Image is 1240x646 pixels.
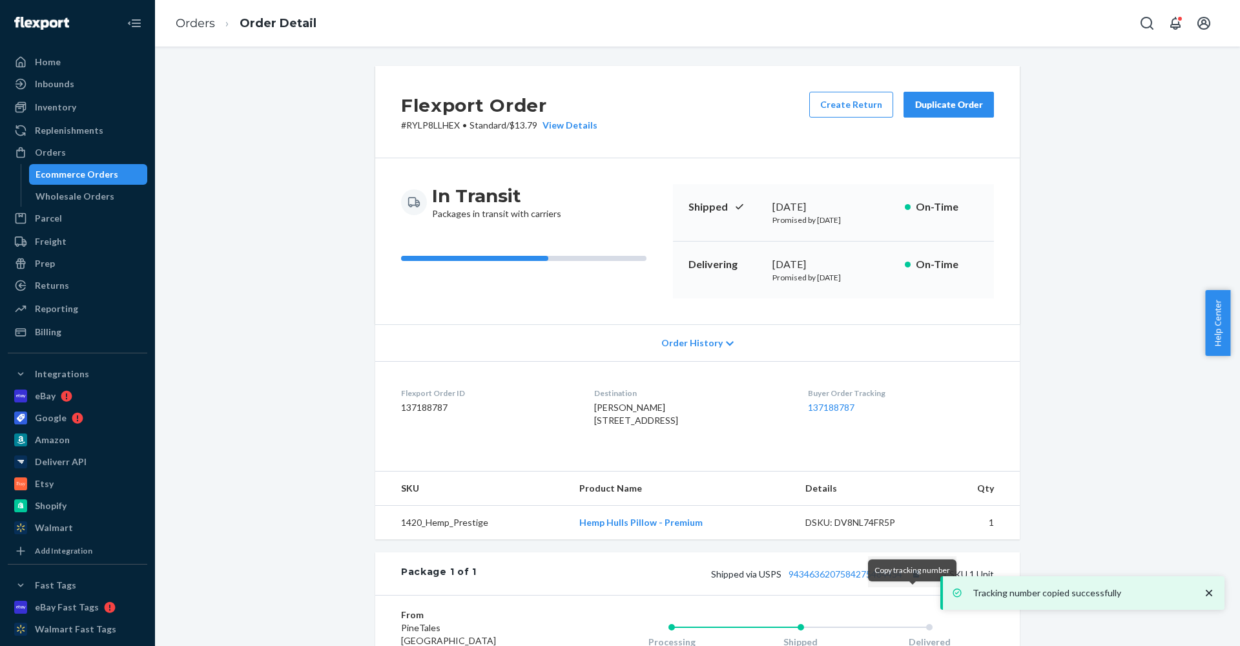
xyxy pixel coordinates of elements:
[8,253,147,274] a: Prep
[772,200,894,214] div: [DATE]
[874,565,950,575] span: Copy tracking number
[35,390,56,402] div: eBay
[936,472,1020,506] th: Qty
[401,622,496,646] span: PineTales [GEOGRAPHIC_DATA]
[8,543,147,559] a: Add Integration
[121,10,147,36] button: Close Navigation
[8,275,147,296] a: Returns
[914,98,983,111] div: Duplicate Order
[35,545,92,556] div: Add Integration
[35,257,55,270] div: Prep
[462,120,467,130] span: •
[772,272,894,283] p: Promised by [DATE]
[8,231,147,252] a: Freight
[35,146,66,159] div: Orders
[8,208,147,229] a: Parcel
[1203,587,1215,599] svg: close toast
[1134,10,1160,36] button: Open Search Box
[35,279,69,292] div: Returns
[477,565,994,582] div: 1 SKU 1 Unit
[8,575,147,596] button: Fast Tags
[8,142,147,163] a: Orders
[537,119,597,132] button: View Details
[36,168,118,181] div: Ecommerce Orders
[8,120,147,141] a: Replenishments
[8,452,147,472] a: Deliverr API
[8,495,147,516] a: Shopify
[8,517,147,538] a: Walmart
[8,619,147,640] a: Walmart Fast Tags
[470,120,506,130] span: Standard
[35,433,70,446] div: Amazon
[8,408,147,428] a: Google
[35,235,67,248] div: Freight
[35,499,67,512] div: Shopify
[36,190,114,203] div: Wholesale Orders
[661,337,723,349] span: Order History
[165,5,327,43] ol: breadcrumbs
[809,92,893,118] button: Create Return
[795,472,937,506] th: Details
[8,386,147,406] a: eBay
[401,119,597,132] p: # RYLP8LLHEX / $13.79
[375,506,569,540] td: 1420_Hemp_Prestige
[936,506,1020,540] td: 1
[375,472,569,506] th: SKU
[401,401,573,414] dd: 137188787
[401,609,555,621] dt: From
[401,565,477,582] div: Package 1 of 1
[8,474,147,494] a: Etsy
[8,430,147,450] a: Amazon
[569,472,795,506] th: Product Name
[176,16,215,30] a: Orders
[35,78,74,90] div: Inbounds
[432,184,561,220] div: Packages in transit with carriers
[29,186,148,207] a: Wholesale Orders
[808,388,994,399] dt: Buyer Order Tracking
[1191,10,1217,36] button: Open account menu
[401,388,573,399] dt: Flexport Order ID
[14,17,69,30] img: Flexport logo
[8,52,147,72] a: Home
[8,322,147,342] a: Billing
[8,364,147,384] button: Integrations
[35,368,89,380] div: Integrations
[8,597,147,618] a: eBay Fast Tags
[594,388,787,399] dt: Destination
[240,16,316,30] a: Order Detail
[789,568,902,579] a: 9434636207584275484454
[8,74,147,94] a: Inbounds
[808,402,854,413] a: 137188787
[711,568,924,579] span: Shipped via USPS
[579,517,703,528] a: Hemp Hulls Pillow - Premium
[904,92,994,118] button: Duplicate Order
[688,200,762,214] p: Shipped
[35,579,76,592] div: Fast Tags
[772,257,894,272] div: [DATE]
[973,587,1190,599] p: Tracking number copied successfully
[29,164,148,185] a: Ecommerce Orders
[1205,290,1230,356] button: Help Center
[432,184,561,207] h3: In Transit
[401,92,597,119] h2: Flexport Order
[35,623,116,636] div: Walmart Fast Tags
[8,97,147,118] a: Inventory
[594,402,678,426] span: [PERSON_NAME] [STREET_ADDRESS]
[35,56,61,68] div: Home
[35,601,99,614] div: eBay Fast Tags
[916,200,978,214] p: On-Time
[35,101,76,114] div: Inventory
[805,516,927,529] div: DSKU: DV8NL74FR5P
[35,212,62,225] div: Parcel
[35,412,67,424] div: Google
[35,124,103,137] div: Replenishments
[35,326,61,339] div: Billing
[1162,10,1188,36] button: Open notifications
[35,455,87,468] div: Deliverr API
[35,477,54,490] div: Etsy
[35,521,73,534] div: Walmart
[8,298,147,319] a: Reporting
[772,214,894,225] p: Promised by [DATE]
